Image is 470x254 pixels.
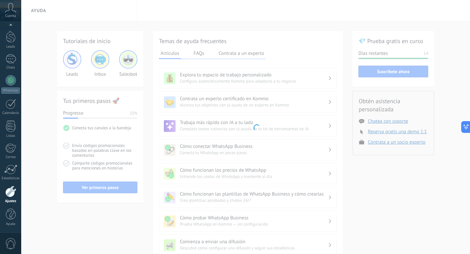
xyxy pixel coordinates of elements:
[5,14,16,18] span: Cuenta
[1,155,20,159] div: Correo
[1,134,20,138] div: Listas
[1,222,20,226] div: Ayuda
[1,199,20,203] div: Ajustes
[1,176,20,181] div: Estadísticas
[1,111,20,115] div: Calendario
[1,45,20,49] div: Leads
[1,66,20,70] div: Chats
[1,87,20,94] div: WhatsApp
